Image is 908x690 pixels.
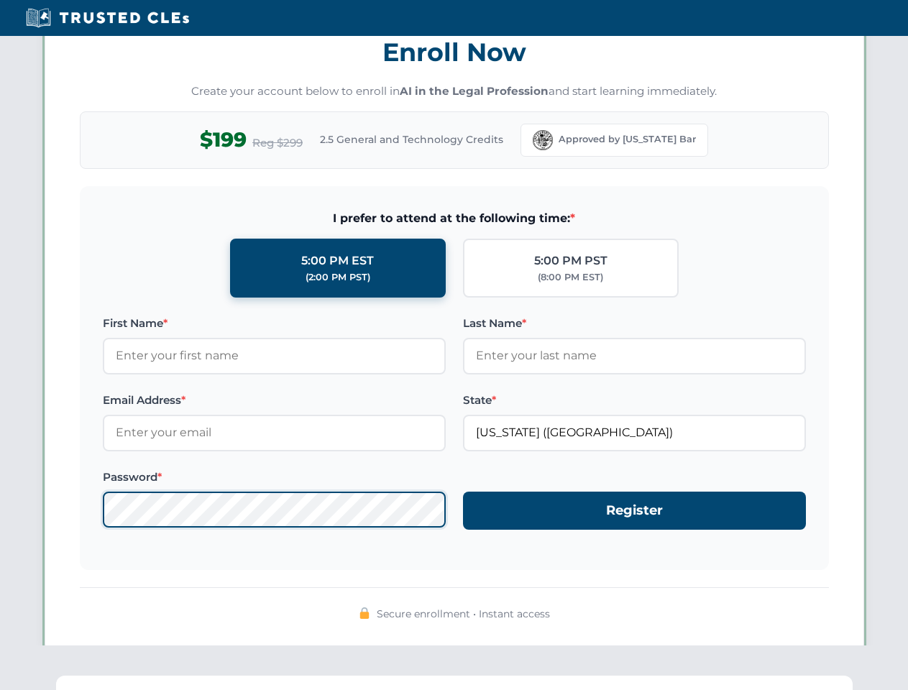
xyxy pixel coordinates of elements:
[463,315,806,332] label: Last Name
[301,252,374,270] div: 5:00 PM EST
[200,124,247,156] span: $199
[103,392,446,409] label: Email Address
[320,132,503,147] span: 2.5 General and Technology Credits
[534,252,607,270] div: 5:00 PM PST
[463,492,806,530] button: Register
[463,415,806,451] input: Florida (FL)
[103,209,806,228] span: I prefer to attend at the following time:
[103,338,446,374] input: Enter your first name
[463,338,806,374] input: Enter your last name
[80,29,829,75] h3: Enroll Now
[533,130,553,150] img: Florida Bar
[22,7,193,29] img: Trusted CLEs
[359,607,370,619] img: 🔒
[538,270,603,285] div: (8:00 PM EST)
[80,83,829,100] p: Create your account below to enroll in and start learning immediately.
[377,606,550,622] span: Secure enrollment • Instant access
[559,132,696,147] span: Approved by [US_STATE] Bar
[103,315,446,332] label: First Name
[252,134,303,152] span: Reg $299
[463,392,806,409] label: State
[400,84,549,98] strong: AI in the Legal Profession
[103,415,446,451] input: Enter your email
[103,469,446,486] label: Password
[306,270,370,285] div: (2:00 PM PST)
